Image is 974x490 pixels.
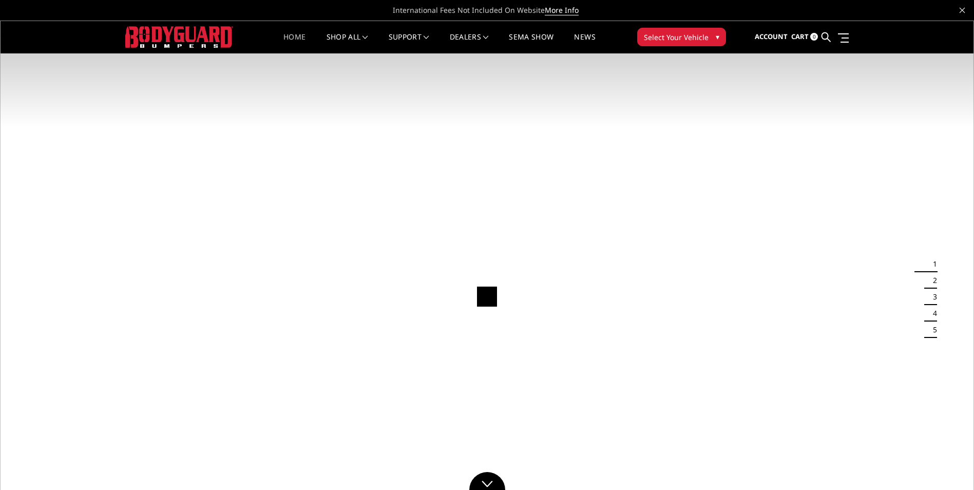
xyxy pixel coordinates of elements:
button: 3 of 5 [927,289,937,305]
a: Account [755,23,788,51]
a: SEMA Show [509,33,553,53]
a: Click to Down [469,472,505,490]
button: 2 of 5 [927,272,937,289]
button: 1 of 5 [927,256,937,272]
button: 4 of 5 [927,305,937,322]
a: Dealers [450,33,489,53]
button: 5 of 5 [927,322,937,338]
a: Cart 0 [791,23,818,51]
a: More Info [545,5,579,15]
span: Account [755,32,788,41]
span: Cart [791,32,809,41]
a: shop all [327,33,368,53]
span: Select Your Vehicle [644,32,709,43]
span: ▾ [716,31,719,42]
a: News [574,33,595,53]
a: Home [283,33,305,53]
button: Select Your Vehicle [637,28,726,46]
span: 0 [810,33,818,41]
img: BODYGUARD BUMPERS [125,26,233,47]
a: Support [389,33,429,53]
